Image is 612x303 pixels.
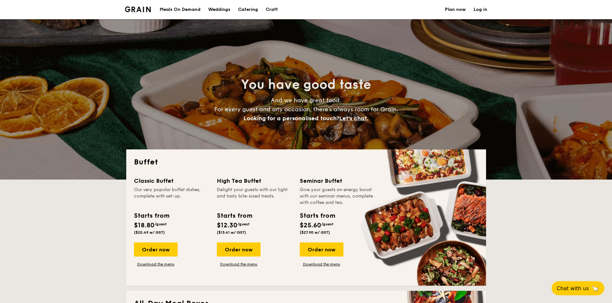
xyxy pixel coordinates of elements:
[300,176,375,185] div: Seminar Buffet
[217,187,292,206] div: Delight your guests with our light and tasty bite-sized treats.
[217,242,261,257] div: Order now
[552,281,604,295] button: Chat with us🦙
[134,262,178,267] a: Download the menu
[244,115,339,122] span: Looking for a personalised touch?
[300,262,343,267] a: Download the menu
[155,222,167,226] span: /guest
[300,242,343,257] div: Order now
[300,211,335,221] div: Starts from
[134,222,155,229] span: $18.80
[217,211,252,221] div: Starts from
[217,176,292,185] div: High Tea Buffet
[300,230,330,235] span: ($27.90 w/ GST)
[134,187,209,206] div: Our very popular buffet dishes, complete with set-up.
[217,262,261,267] a: Download the menu
[339,115,368,122] span: Let's chat.
[217,230,246,235] span: ($13.41 w/ GST)
[214,97,398,122] span: And we have great food. For every guest and any occasion, there’s always room for Grain.
[134,230,165,235] span: ($20.49 w/ GST)
[591,285,599,292] span: 🦙
[217,222,237,229] span: $12.30
[557,285,589,291] span: Chat with us
[300,187,375,206] div: Give your guests an energy boost with our seminar menus, complete with coffee and tea.
[134,211,169,221] div: Starts from
[134,157,478,167] h2: Buffet
[134,176,209,185] div: Classic Buffet
[300,222,321,229] span: $25.60
[321,222,333,226] span: /guest
[125,6,151,12] img: Grain
[134,242,178,257] div: Order now
[241,77,371,92] span: You have good taste
[237,222,250,226] span: /guest
[125,6,151,12] a: Logotype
